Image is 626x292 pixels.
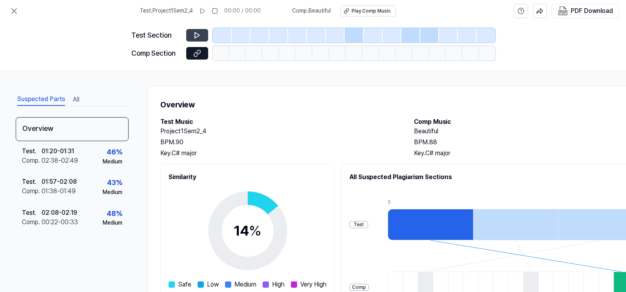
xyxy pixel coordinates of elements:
[292,7,331,15] span: Comp . Beautiful
[103,189,122,196] div: Medium
[103,219,122,227] div: Medium
[42,218,78,227] div: 00:22 - 00:33
[42,156,78,165] div: 02:38 - 02:49
[107,147,122,158] div: 46 %
[22,208,42,218] div: Test .
[42,177,77,187] div: 01:57 - 02:08
[558,6,568,16] img: PDF Download
[16,117,129,141] div: Overview
[160,117,398,127] h2: Test Music
[42,208,77,218] div: 02:08 - 02:19
[388,199,473,206] div: 5
[22,187,42,196] div: Comp .
[514,4,528,18] button: help
[131,30,181,41] div: Test Section
[178,280,191,289] span: Safe
[517,7,524,15] svg: help
[249,222,261,239] span: %
[234,280,256,289] span: Medium
[169,172,327,182] h2: Similarity
[224,7,261,15] div: 00:00 / 00:00
[234,220,261,241] div: 14
[73,93,79,106] button: All
[22,156,42,165] div: Comp .
[22,218,42,227] div: Comp .
[131,48,181,59] div: Comp Section
[340,5,396,16] button: Play Comp Music
[107,177,122,189] div: 43 %
[571,6,613,16] div: PDF Download
[160,138,398,147] div: BPM. 90
[349,221,368,229] div: Test
[107,208,122,219] div: 48 %
[160,149,398,158] div: Key. C# major
[557,4,615,18] button: PDF Download
[42,147,74,156] div: 01:20 - 01:31
[352,8,391,15] div: Play Comp Music
[272,280,285,289] span: High
[22,177,42,187] div: Test .
[140,7,193,15] span: Test . Project1Sem2_4
[22,147,42,156] div: Test .
[300,280,327,289] span: Very High
[207,280,219,289] span: Low
[42,187,76,196] div: 01:38 - 01:49
[349,284,369,291] div: Comp
[103,158,122,166] div: Medium
[536,7,543,15] img: share
[160,127,398,136] h2: Project1Sem2_4
[17,93,65,106] button: Suspected Parts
